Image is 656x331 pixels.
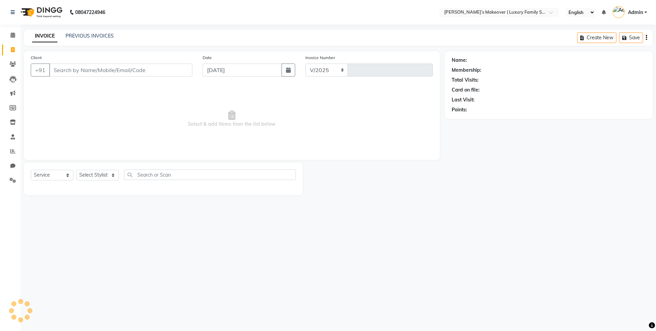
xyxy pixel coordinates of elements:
img: logo [17,3,64,22]
button: +91 [31,64,50,77]
input: Search or Scan [124,169,296,180]
div: Points: [452,106,467,113]
label: Date [203,55,212,61]
label: Client [31,55,42,61]
button: Save [619,32,643,43]
div: Last Visit: [452,96,475,104]
img: Admin [613,6,625,18]
div: Card on file: [452,86,480,94]
div: Name: [452,57,467,64]
div: Membership: [452,67,481,74]
button: Create New [577,32,616,43]
label: Invoice Number [305,55,335,61]
a: PREVIOUS INVOICES [66,33,114,39]
b: 08047224946 [75,3,105,22]
div: Total Visits: [452,77,479,84]
span: Admin [628,9,643,16]
input: Search by Name/Mobile/Email/Code [49,64,192,77]
span: Select & add items from the list below [31,85,433,153]
a: INVOICE [32,30,57,42]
